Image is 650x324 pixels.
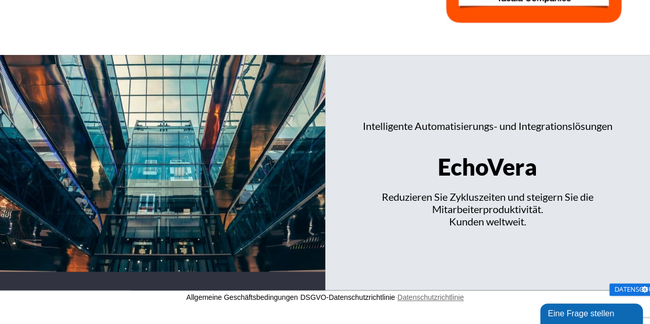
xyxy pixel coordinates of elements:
[540,301,645,324] iframe: Chat-Widget
[397,293,463,301] a: Datenschutzrichtlinie
[438,153,537,181] font: EchoVera
[449,215,526,227] font: Kunden weltweit.
[382,190,593,215] font: Reduzieren Sie Zykluszeiten und steigern Sie die Mitarbeiterproduktivität.
[298,293,301,301] font: -
[363,120,612,132] font: Intelligente Automatisierungs- und Integrationslösungen
[395,293,398,301] font: -
[640,285,649,294] img: gear.png
[186,293,298,301] a: Allgemeine Geschäftsbedingungen
[300,293,395,301] a: DSGVO-Datenschutzrichtlinie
